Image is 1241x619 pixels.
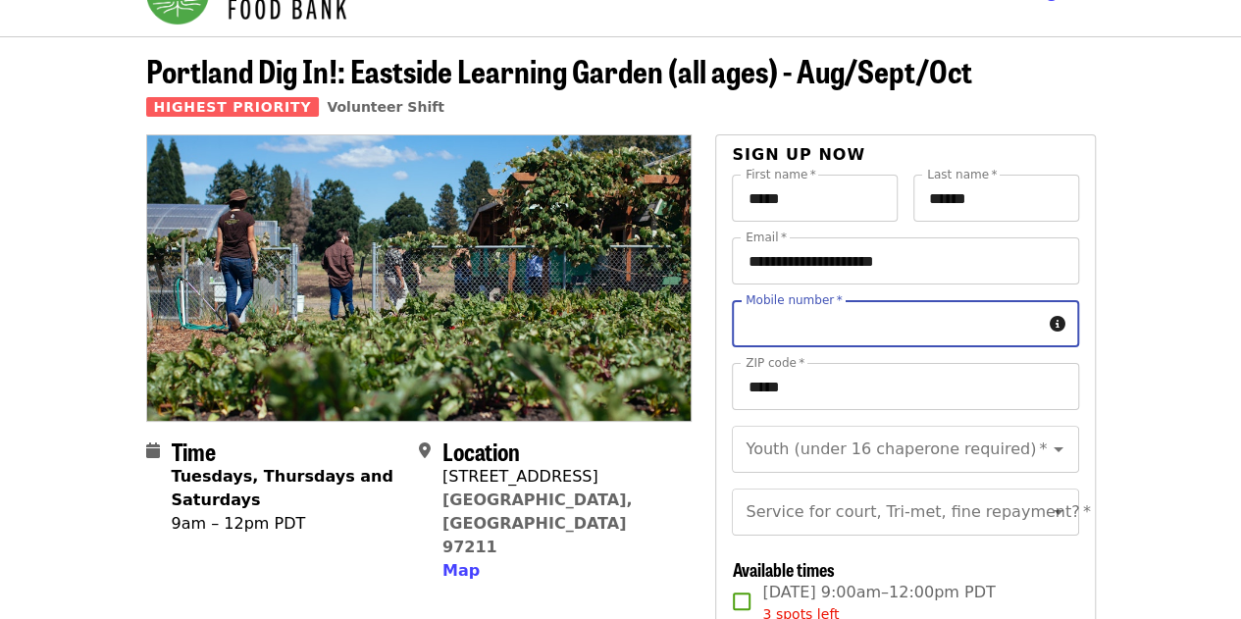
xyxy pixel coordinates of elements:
[732,556,834,582] span: Available times
[746,232,787,243] label: Email
[732,237,1078,284] input: Email
[1045,436,1072,463] button: Open
[442,434,520,468] span: Location
[172,434,216,468] span: Time
[419,441,431,460] i: map-marker-alt icon
[732,300,1041,347] input: Mobile number
[442,559,480,583] button: Map
[927,169,997,181] label: Last name
[732,363,1078,410] input: ZIP code
[746,357,804,369] label: ZIP code
[146,441,160,460] i: calendar icon
[146,97,320,117] span: Highest Priority
[732,175,898,222] input: First name
[442,490,633,556] a: [GEOGRAPHIC_DATA], [GEOGRAPHIC_DATA] 97211
[147,135,692,420] img: Portland Dig In!: Eastside Learning Garden (all ages) - Aug/Sept/Oct organized by Oregon Food Bank
[746,169,816,181] label: First name
[1045,498,1072,526] button: Open
[327,99,444,115] a: Volunteer Shift
[146,47,972,93] span: Portland Dig In!: Eastside Learning Garden (all ages) - Aug/Sept/Oct
[1050,315,1065,334] i: circle-info icon
[732,145,865,164] span: Sign up now
[442,561,480,580] span: Map
[172,467,393,509] strong: Tuesdays, Thursdays and Saturdays
[442,465,676,489] div: [STREET_ADDRESS]
[746,294,842,306] label: Mobile number
[172,512,403,536] div: 9am – 12pm PDT
[913,175,1079,222] input: Last name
